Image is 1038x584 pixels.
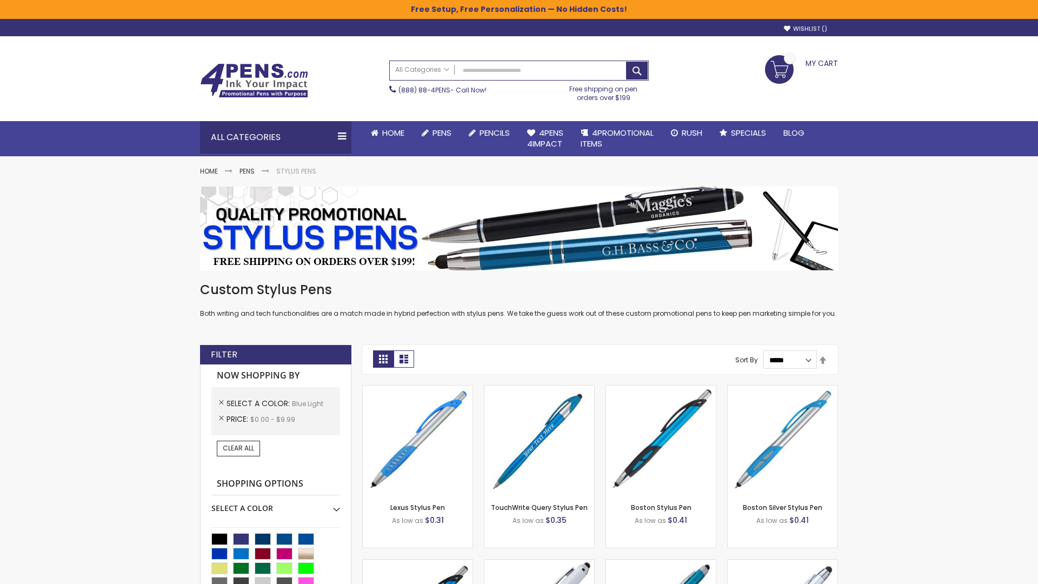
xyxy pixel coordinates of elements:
[425,515,444,526] span: $0.31
[484,559,594,568] a: Kimberly Logo Stylus Pens-LT-Blue
[491,503,588,512] a: TouchWrite Query Stylus Pen
[484,386,594,495] img: TouchWrite Query Stylus Pen-Blue Light
[363,386,473,495] img: Lexus Stylus Pen-Blue - Light
[783,127,804,138] span: Blog
[200,281,838,318] div: Both writing and tech functionalities are a match made in hybrid perfection with stylus pens. We ...
[735,355,758,364] label: Sort By
[784,25,827,33] a: Wishlist
[789,515,809,526] span: $0.41
[373,350,394,368] strong: Grid
[392,516,423,525] span: As low as
[363,385,473,394] a: Lexus Stylus Pen-Blue - Light
[631,503,691,512] a: Boston Stylus Pen
[398,85,487,95] span: - Call Now!
[606,385,716,394] a: Boston Stylus Pen-Blue - Light
[668,515,687,526] span: $0.41
[362,121,413,145] a: Home
[581,127,654,149] span: 4PROMOTIONAL ITEMS
[211,473,340,496] strong: Shopping Options
[200,281,838,298] h1: Custom Stylus Pens
[731,127,766,138] span: Specials
[200,121,351,154] div: All Categories
[545,515,567,526] span: $0.35
[513,516,544,525] span: As low as
[200,63,308,98] img: 4Pens Custom Pens and Promotional Products
[527,127,563,149] span: 4Pens 4impact
[432,127,451,138] span: Pens
[217,441,260,456] a: Clear All
[572,121,662,156] a: 4PROMOTIONALITEMS
[558,81,649,102] div: Free shipping on pen orders over $199
[484,385,594,394] a: TouchWrite Query Stylus Pen-Blue Light
[390,503,445,512] a: Lexus Stylus Pen
[606,559,716,568] a: Lory Metallic Stylus Pen-Blue - Light
[398,85,450,95] a: (888) 88-4PENS
[227,414,250,424] span: Price
[662,121,711,145] a: Rush
[635,516,666,525] span: As low as
[728,386,837,495] img: Boston Silver Stylus Pen-Blue - Light
[743,503,822,512] a: Boston Silver Stylus Pen
[382,127,404,138] span: Home
[363,559,473,568] a: Lexus Metallic Stylus Pen-Blue - Light
[775,121,813,145] a: Blog
[413,121,460,145] a: Pens
[756,516,788,525] span: As low as
[480,127,510,138] span: Pencils
[276,167,316,176] strong: Stylus Pens
[292,399,323,408] span: Blue Light
[606,386,716,495] img: Boston Stylus Pen-Blue - Light
[211,495,340,514] div: Select A Color
[395,65,449,74] span: All Categories
[682,127,702,138] span: Rush
[227,398,292,409] span: Select A Color
[239,167,255,176] a: Pens
[211,349,237,361] strong: Filter
[460,121,518,145] a: Pencils
[250,415,295,424] span: $0.00 - $9.99
[711,121,775,145] a: Specials
[200,167,218,176] a: Home
[211,364,340,387] strong: Now Shopping by
[200,187,838,270] img: Stylus Pens
[728,559,837,568] a: Silver Cool Grip Stylus Pen-Blue - Light
[223,443,254,453] span: Clear All
[728,385,837,394] a: Boston Silver Stylus Pen-Blue - Light
[518,121,572,156] a: 4Pens4impact
[390,61,455,79] a: All Categories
